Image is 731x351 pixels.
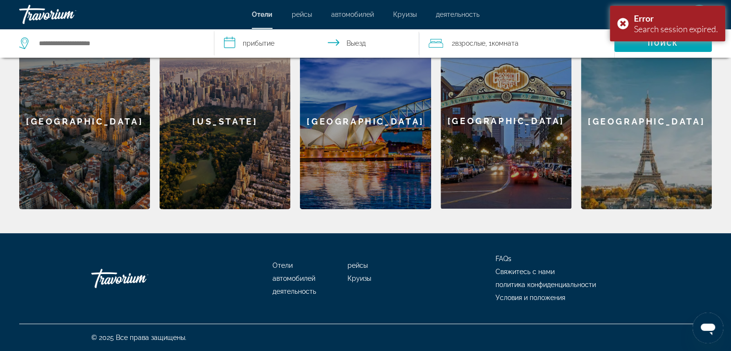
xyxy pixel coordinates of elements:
[436,11,480,18] a: деятельность
[581,33,712,209] div: [GEOGRAPHIC_DATA]
[687,4,712,25] button: User Menu
[496,281,596,288] a: политика конфиденциальности
[441,33,571,209] a: San Diego[GEOGRAPHIC_DATA]
[38,36,199,50] input: Search hotel destination
[300,33,431,209] div: [GEOGRAPHIC_DATA]
[19,2,115,27] a: Travorium
[452,37,485,50] span: 2
[347,275,371,282] a: Круизы
[91,264,187,293] a: Go Home
[347,262,368,269] a: рейсы
[614,35,712,52] button: Search
[273,275,315,282] a: автомобилей
[19,33,150,209] a: Barcelona[GEOGRAPHIC_DATA]
[496,294,565,301] a: Условия и положения
[393,11,417,18] a: Круизы
[331,11,374,18] a: автомобилей
[214,29,419,58] button: Select check in and out date
[252,11,273,18] a: Отели
[496,268,555,276] a: Свяжитесь с нами
[648,39,678,47] span: Поиск
[634,24,718,34] div: Search session expired.
[273,262,293,269] a: Отели
[273,288,316,295] a: деятельность
[300,33,431,209] a: Sydney[GEOGRAPHIC_DATA]
[160,33,290,209] div: [US_STATE]
[160,33,290,209] a: New York[US_STATE]
[441,33,571,209] div: [GEOGRAPHIC_DATA]
[693,313,723,343] iframe: Button to launch messaging window
[581,33,712,209] a: Paris[GEOGRAPHIC_DATA]
[419,29,614,58] button: Travelers: 2 adults, 0 children
[19,33,150,209] div: [GEOGRAPHIC_DATA]
[455,39,485,47] span: Взрослые
[292,11,312,18] a: рейсы
[91,334,186,341] span: © 2025 Все права защищены.
[634,13,718,24] div: Error
[496,255,511,263] a: FAQs
[485,37,519,50] span: , 1
[492,39,519,47] span: Комната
